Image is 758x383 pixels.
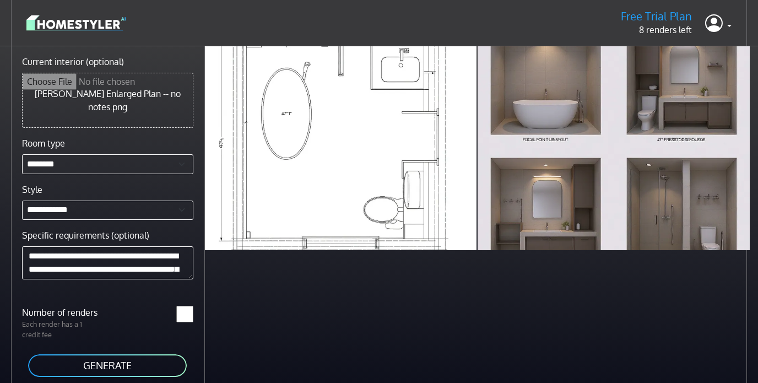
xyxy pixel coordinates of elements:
label: Current interior (optional) [22,55,124,68]
label: Room type [22,137,65,150]
button: GENERATE [27,353,188,378]
p: Each render has a 1 credit fee [15,319,107,340]
img: logo-3de290ba35641baa71223ecac5eacb59cb85b4c7fdf211dc9aaecaaee71ea2f8.svg [26,13,126,33]
label: Style [22,183,42,196]
p: 8 renders left [621,23,692,36]
h5: Free Trial Plan [621,9,692,23]
label: Specific requirements (optional) [22,229,149,242]
label: Number of renders [15,306,107,319]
